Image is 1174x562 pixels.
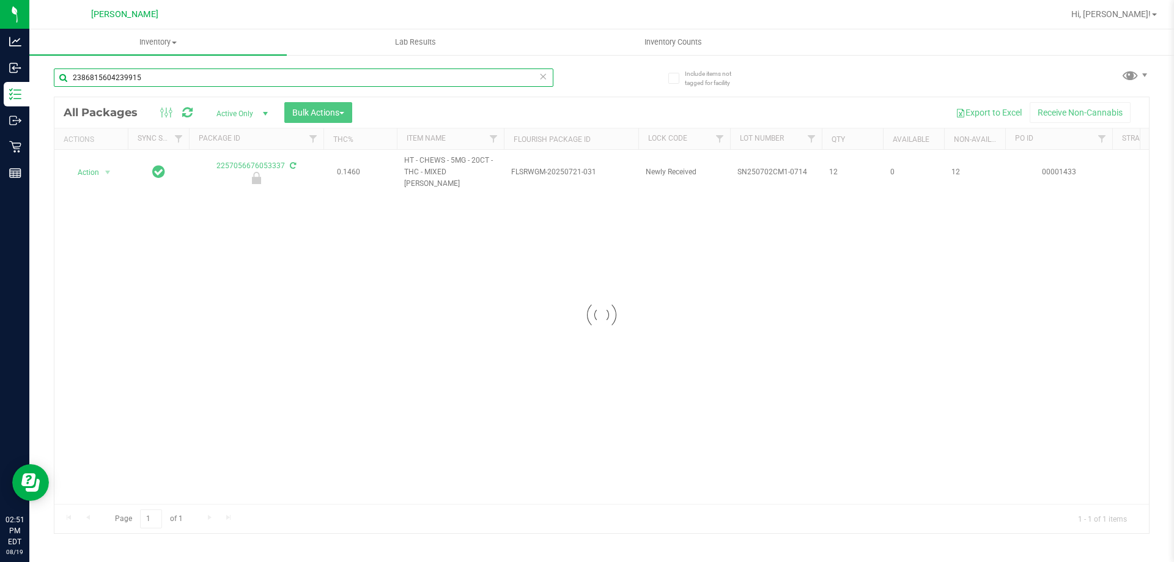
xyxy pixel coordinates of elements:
inline-svg: Outbound [9,114,21,127]
p: 08/19 [6,547,24,556]
input: Search Package ID, Item Name, SKU, Lot or Part Number... [54,68,553,87]
inline-svg: Analytics [9,35,21,48]
inline-svg: Inbound [9,62,21,74]
a: Inventory Counts [544,29,802,55]
span: [PERSON_NAME] [91,9,158,20]
span: Inventory Counts [628,37,718,48]
a: Lab Results [287,29,544,55]
span: Include items not tagged for facility [685,69,746,87]
a: Inventory [29,29,287,55]
inline-svg: Inventory [9,88,21,100]
span: Inventory [29,37,287,48]
inline-svg: Reports [9,167,21,179]
span: Lab Results [378,37,452,48]
span: Hi, [PERSON_NAME]! [1071,9,1151,19]
inline-svg: Retail [9,141,21,153]
p: 02:51 PM EDT [6,514,24,547]
span: Clear [539,68,547,84]
iframe: Resource center [12,464,49,501]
